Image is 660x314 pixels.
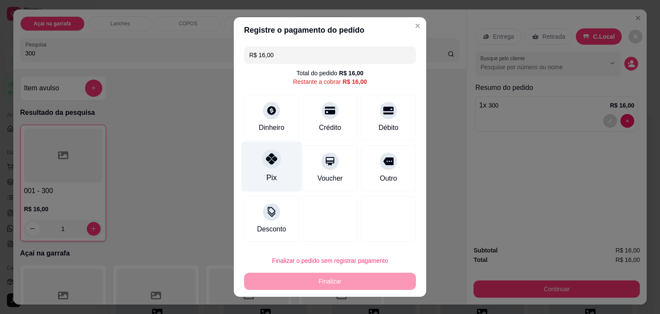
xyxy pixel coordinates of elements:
div: Total do pedido [296,69,364,77]
div: Débito [379,123,398,133]
div: Restante a cobrar [293,77,367,86]
div: Outro [380,173,397,184]
button: Finalizar o pedido sem registrar pagamento [244,252,416,269]
div: Dinheiro [259,123,284,133]
input: Ex.: hambúrguer de cordeiro [249,46,411,64]
div: R$ 16,00 [342,77,367,86]
div: Pix [266,172,277,183]
header: Registre o pagamento do pedido [234,17,426,43]
div: Voucher [318,173,343,184]
div: Desconto [257,224,286,234]
div: R$ 16,00 [339,69,364,77]
div: Crédito [319,123,341,133]
button: Close [411,19,425,33]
